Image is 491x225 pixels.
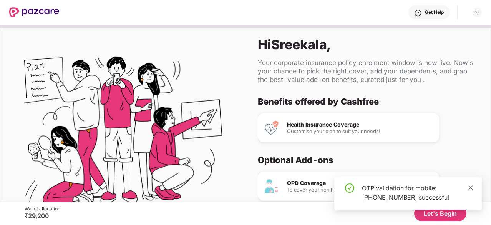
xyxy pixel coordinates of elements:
div: OPD Coverage [287,180,433,186]
img: OPD Coverage [264,178,279,194]
div: Wallet allocation [25,206,60,212]
span: close [468,185,473,190]
div: Get Help [425,9,444,15]
img: svg+xml;base64,PHN2ZyBpZD0iRHJvcGRvd24tMzJ4MzIiIHhtbG5zPSJodHRwOi8vd3d3LnczLm9yZy8yMDAwL3N2ZyIgd2... [474,9,480,15]
img: Health Insurance Coverage [264,120,279,135]
div: Customise your plan to suit your needs! [287,129,433,134]
div: Hi Sreekala , [258,37,478,52]
span: check-circle [345,183,354,193]
div: Health Insurance Coverage [287,122,433,127]
div: OTP validation for mobile: [PHONE_NUMBER] successful [362,183,473,202]
div: Optional Add-ons [258,155,472,165]
div: ₹29,200 [25,212,60,220]
div: Benefits offered by Cashfree [258,96,472,107]
div: Your corporate insurance policy enrolment window is now live. Now's your chance to pick the right... [258,58,478,84]
img: svg+xml;base64,PHN2ZyBpZD0iSGVscC0zMngzMiIgeG1sbnM9Imh0dHA6Ly93d3cudzMub3JnLzIwMDAvc3ZnIiB3aWR0aD... [414,9,422,17]
img: New Pazcare Logo [9,7,59,17]
div: To cover your non hospitalisation expenses [287,187,433,192]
